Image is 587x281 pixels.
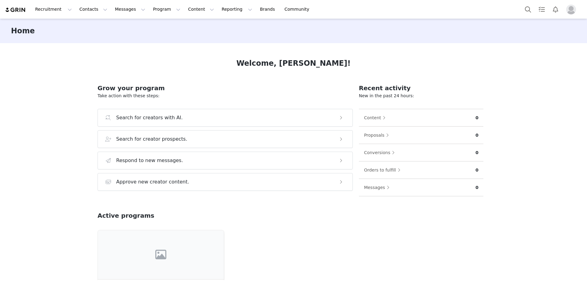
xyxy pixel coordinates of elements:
button: Program [149,2,184,16]
button: Messages [111,2,149,16]
img: grin logo [5,7,26,13]
p: New in the past 24 hours: [359,93,483,99]
button: Orders to fulfill [364,165,404,175]
a: Tasks [535,2,548,16]
button: Respond to new messages. [98,152,353,169]
h1: Welcome, [PERSON_NAME]! [236,58,351,69]
button: Notifications [549,2,562,16]
h3: Respond to new messages. [116,157,183,164]
button: Messages [364,183,393,192]
img: placeholder-profile.jpg [566,5,576,14]
button: Contacts [76,2,111,16]
a: Community [281,2,316,16]
h3: Search for creator prospects. [116,135,187,143]
h3: Home [11,25,35,36]
button: Profile [563,5,582,14]
h3: Approve new creator content. [116,178,189,186]
h2: Active programs [98,211,154,220]
button: Search for creators with AI. [98,109,353,127]
p: 0 [475,132,478,139]
button: Conversions [364,148,398,157]
h3: Search for creators with AI. [116,114,183,121]
a: Brands [256,2,280,16]
h2: Grow your program [98,83,353,93]
button: Approve new creator content. [98,173,353,191]
button: Search for creator prospects. [98,130,353,148]
button: Search [521,2,535,16]
p: 0 [475,115,478,121]
button: Content [364,113,389,123]
button: Recruitment [31,2,76,16]
button: Proposals [364,130,392,140]
button: Content [184,2,218,16]
p: 0 [475,167,478,173]
p: 0 [475,150,478,156]
p: 0 [475,184,478,191]
button: Reporting [218,2,256,16]
h2: Recent activity [359,83,483,93]
p: Take action with these steps: [98,93,353,99]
